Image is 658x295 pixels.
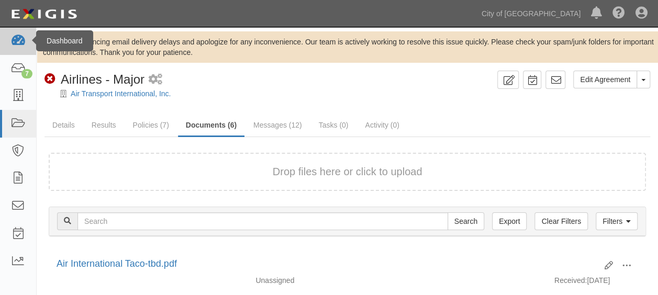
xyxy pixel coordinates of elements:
div: Air International Taco-tbd.pdf [57,257,597,271]
a: Activity (0) [357,115,407,135]
a: Air Transport International, Inc. [71,89,171,98]
input: Search [448,212,484,230]
img: logo-5460c22ac91f19d4615b14bd174203de0afe785f0fc80cf4dbbc73dc1793850b.png [8,5,80,24]
input: Search [77,212,448,230]
i: Non-Compliant [44,74,55,85]
a: Tasks (0) [311,115,356,135]
a: Details [44,115,83,135]
div: 7 [21,69,32,78]
i: Help Center - Complianz [612,7,625,20]
button: Drop files here or click to upload [273,164,422,179]
a: City of [GEOGRAPHIC_DATA] [476,3,586,24]
span: Airlines - Major [61,72,144,86]
a: Clear Filters [534,212,587,230]
a: Policies (7) [125,115,176,135]
a: Edit Agreement [573,71,637,88]
div: We are experiencing email delivery delays and apologize for any inconvenience. Our team is active... [37,37,658,58]
div: Airlines - Major [44,71,144,88]
a: Messages (12) [246,115,310,135]
a: Documents (6) [178,115,244,137]
a: Air International Taco-tbd.pdf [57,258,177,269]
div: [DATE] [547,275,646,291]
a: Filters [596,212,638,230]
div: Unassigned [248,275,397,286]
div: Dashboard [36,30,93,51]
i: 1 scheduled workflow [149,74,162,85]
p: Received: [554,275,587,286]
div: Effective - Expiration [397,275,547,276]
a: Results [84,115,124,135]
a: Export [492,212,527,230]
